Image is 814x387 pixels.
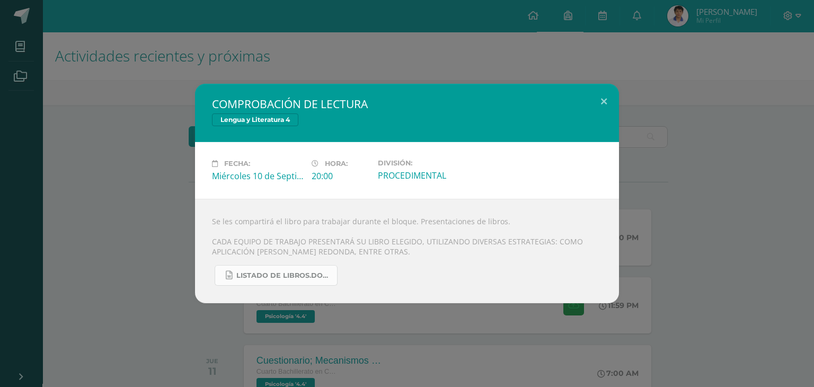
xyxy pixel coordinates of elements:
div: PROCEDIMENTAL [378,170,469,181]
div: Se les compartirá el libro para trabajar durante el bloque. Presentaciones de libros. CADA EQUIPO... [195,199,619,303]
h2: COMPROBACIÓN DE LECTURA [212,96,602,111]
a: LISTADO DE LIBROS.docx [215,265,338,286]
div: Miércoles 10 de Septiembre [212,170,303,182]
button: Close (Esc) [589,84,619,120]
span: Lengua y Literatura 4 [212,113,298,126]
span: LISTADO DE LIBROS.docx [236,271,332,280]
span: Hora: [325,160,348,168]
span: Fecha: [224,160,250,168]
label: División: [378,159,469,167]
div: 20:00 [312,170,369,182]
